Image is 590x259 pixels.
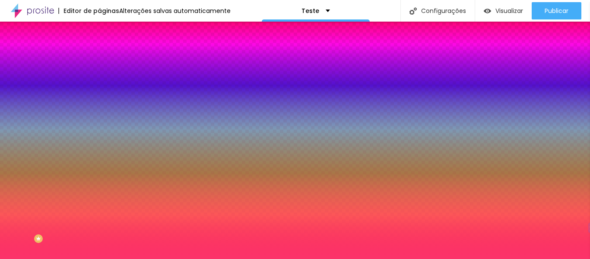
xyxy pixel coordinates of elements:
font: Publicar [545,6,568,15]
font: Alterações salvas automaticamente [119,6,231,15]
img: Ícone [409,7,417,15]
font: Editor de páginas [63,6,119,15]
button: Visualizar [475,2,532,19]
font: Visualizar [495,6,523,15]
button: Publicar [532,2,581,19]
font: Teste [301,6,319,15]
img: view-1.svg [484,7,491,15]
font: Configurações [421,6,466,15]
